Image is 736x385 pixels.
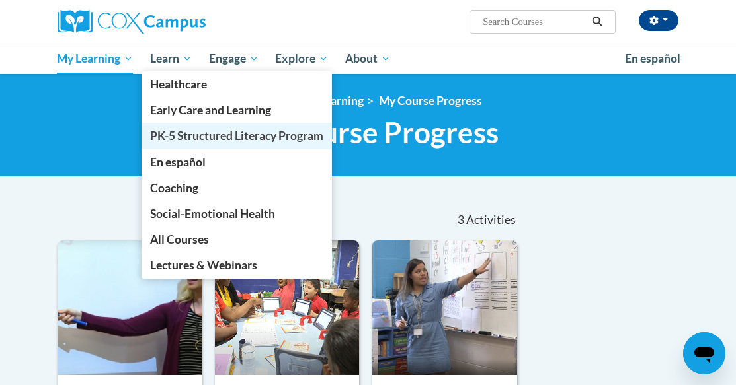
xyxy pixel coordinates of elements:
[58,240,202,375] img: Course Logo
[275,51,328,67] span: Explore
[58,10,251,34] a: Cox Campus
[237,115,499,150] span: My Course Progress
[209,51,259,67] span: Engage
[616,45,689,73] a: En español
[150,155,206,169] span: En español
[300,94,364,108] a: My Learning
[379,94,482,108] a: My Course Progress
[142,44,200,74] a: Learn
[266,44,337,74] a: Explore
[142,149,332,175] a: En español
[481,14,587,30] input: Search Courses
[150,103,271,117] span: Early Care and Learning
[458,213,464,227] span: 3
[49,44,142,74] a: My Learning
[142,123,332,149] a: PK-5 Structured Literacy Program
[372,240,516,375] img: Course Logo
[57,51,133,67] span: My Learning
[150,181,198,195] span: Coaching
[142,97,332,123] a: Early Care and Learning
[337,44,399,74] a: About
[150,129,323,143] span: PK-5 Structured Literacy Program
[142,252,332,278] a: Lectures & Webinars
[142,201,332,227] a: Social-Emotional Health
[142,71,332,97] a: Healthcare
[142,227,332,252] a: All Courses
[639,10,678,31] button: Account Settings
[466,213,516,227] span: Activities
[215,240,359,375] img: Course Logo
[625,52,680,65] span: En español
[150,258,257,272] span: Lectures & Webinars
[150,207,275,221] span: Social-Emotional Health
[587,14,607,30] button: Search
[58,10,206,34] img: Cox Campus
[150,51,192,67] span: Learn
[150,232,209,246] span: All Courses
[345,51,390,67] span: About
[142,175,332,201] a: Coaching
[683,332,725,374] iframe: Button to launch messaging window
[48,44,689,74] div: Main menu
[200,44,267,74] a: Engage
[150,77,207,91] span: Healthcare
